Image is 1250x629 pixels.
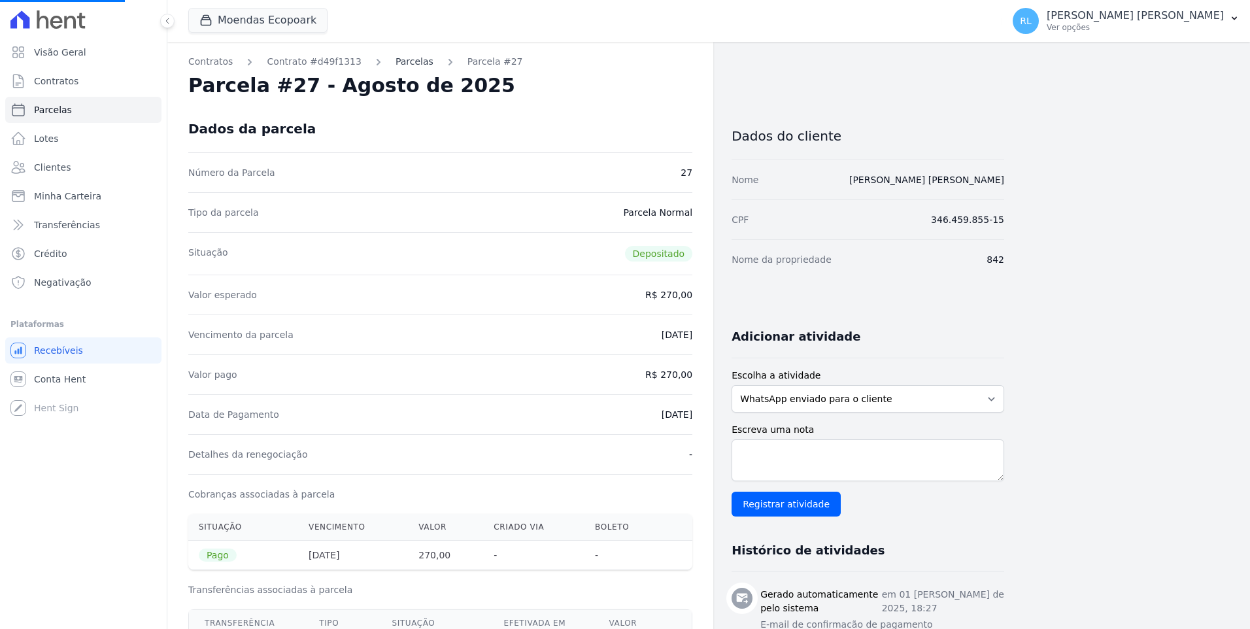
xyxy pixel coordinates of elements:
p: em 01 [PERSON_NAME] de 2025, 18:27 [882,588,1004,615]
dt: Cobranças associadas à parcela [188,488,335,501]
dt: Valor esperado [188,288,257,301]
span: Conta Hent [34,373,86,386]
dt: Número da Parcela [188,166,275,179]
dt: Valor pago [188,368,237,381]
h3: Dados do cliente [732,128,1004,144]
span: Parcelas [34,103,72,116]
p: [PERSON_NAME] [PERSON_NAME] [1047,9,1224,22]
th: Vencimento [298,514,408,541]
h3: Adicionar atividade [732,329,860,345]
dt: Nome da propriedade [732,253,832,266]
a: [PERSON_NAME] [PERSON_NAME] [849,175,1004,185]
span: Contratos [34,75,78,88]
th: - [584,541,663,570]
h3: Transferências associadas à parcela [188,583,692,596]
dt: Nome [732,173,758,186]
a: Parcela #27 [467,55,523,69]
a: Parcelas [396,55,433,69]
dt: Situação [188,246,228,262]
h2: Parcela #27 - Agosto de 2025 [188,74,515,97]
a: Lotes [5,126,161,152]
input: Registrar atividade [732,492,841,517]
nav: Breadcrumb [188,55,692,69]
th: Boleto [584,514,663,541]
button: Moendas Ecopoark [188,8,328,33]
label: Escreva uma nota [732,423,1004,437]
th: Situação [188,514,298,541]
a: Contrato #d49f1313 [267,55,362,69]
dd: Parcela Normal [623,206,692,219]
div: Dados da parcela [188,121,316,137]
span: RL [1020,16,1032,25]
dd: R$ 270,00 [645,368,692,381]
a: Contratos [5,68,161,94]
dt: CPF [732,213,749,226]
a: Recebíveis [5,337,161,364]
span: Crédito [34,247,67,260]
dd: 842 [987,253,1004,266]
dd: 27 [681,166,692,179]
span: Lotes [34,132,59,145]
th: Criado via [483,514,584,541]
a: Contratos [188,55,233,69]
dd: R$ 270,00 [645,288,692,301]
span: Visão Geral [34,46,86,59]
span: Pago [199,549,237,562]
a: Crédito [5,241,161,267]
div: Plataformas [10,316,156,332]
a: Clientes [5,154,161,180]
span: Clientes [34,161,71,174]
dt: Data de Pagamento [188,408,279,421]
dt: Detalhes da renegociação [188,448,308,461]
a: Minha Carteira [5,183,161,209]
label: Escolha a atividade [732,369,1004,382]
dt: Tipo da parcela [188,206,259,219]
button: RL [PERSON_NAME] [PERSON_NAME] Ver opções [1002,3,1250,39]
th: Valor [408,514,483,541]
dd: [DATE] [662,408,692,421]
th: - [483,541,584,570]
th: 270,00 [408,541,483,570]
span: Depositado [625,246,693,262]
a: Visão Geral [5,39,161,65]
dd: 346.459.855-15 [931,213,1004,226]
dt: Vencimento da parcela [188,328,294,341]
a: Transferências [5,212,161,238]
a: Negativação [5,269,161,296]
th: [DATE] [298,541,408,570]
p: Ver opções [1047,22,1224,33]
span: Recebíveis [34,344,83,357]
span: Negativação [34,276,92,289]
dd: - [689,448,692,461]
span: Transferências [34,218,100,231]
dd: [DATE] [662,328,692,341]
span: Minha Carteira [34,190,101,203]
a: Parcelas [5,97,161,123]
h3: Gerado automaticamente pelo sistema [760,588,882,615]
h3: Histórico de atividades [732,543,885,558]
a: Conta Hent [5,366,161,392]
